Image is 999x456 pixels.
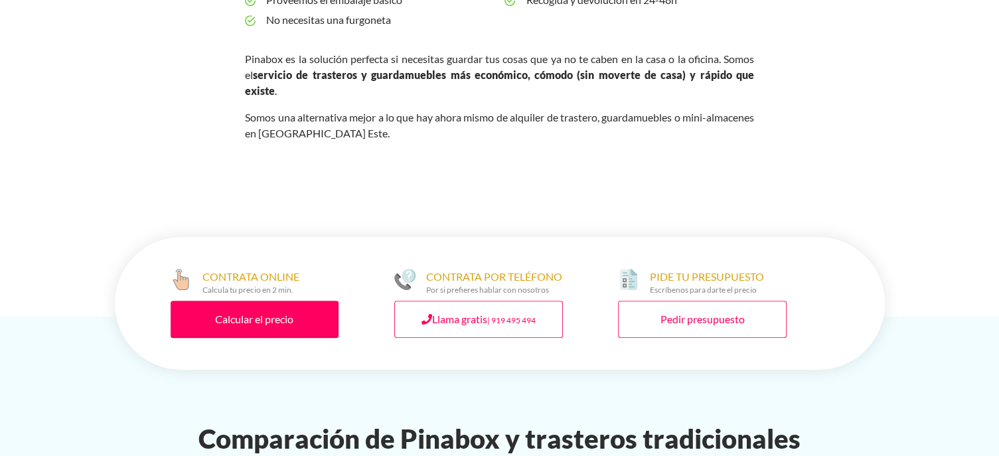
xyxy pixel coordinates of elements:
[426,269,562,295] div: CONTRATA POR TELÉFONO
[245,110,754,141] p: Somos una alternativa mejor a lo que hay ahora mismo de alquiler de trastero, guardamuebles o min...
[202,269,299,295] div: CONTRATA ONLINE
[202,285,299,295] div: Calcula tu precio en 2 min.
[761,287,999,456] div: Widget de chat
[245,51,754,99] p: Pinabox es la solución perfecta si necesitas guardar tus cosas que ya no te caben en la casa o la...
[266,10,494,30] span: No necesitas una furgoneta
[426,285,562,295] div: Por si prefieres hablar con nosotros
[650,285,764,295] div: Escríbenos para darte el precio
[171,301,339,338] a: Calcular el precio
[618,301,787,338] a: Pedir presupuesto
[650,269,764,295] div: PIDE TU PRESUPUESTO
[761,287,999,456] iframe: Chat Widget
[245,68,754,97] strong: servicio de trasteros y guardamuebles más económico, cómodo (sin moverte de casa) y rápido que ex...
[487,315,536,325] small: | 919 495 494
[394,301,563,338] a: Llama gratis| 919 495 494
[107,423,893,455] h2: Comparación de Pinabox y trasteros tradicionales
